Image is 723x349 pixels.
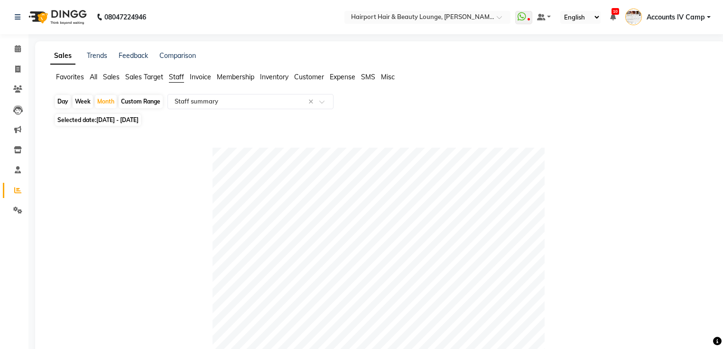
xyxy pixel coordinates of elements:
span: Favorites [56,73,84,81]
a: Sales [50,47,75,65]
span: Staff [169,73,184,81]
span: SMS [361,73,375,81]
a: 10 [610,13,616,21]
div: Week [73,95,93,108]
span: [DATE] - [DATE] [96,116,139,123]
span: Membership [217,73,254,81]
a: Comparison [159,51,196,60]
span: Sales Target [125,73,163,81]
span: Misc [381,73,395,81]
span: Expense [330,73,355,81]
a: Feedback [119,51,148,60]
span: All [90,73,97,81]
span: Accounts IV Camp [647,12,705,22]
a: Trends [87,51,107,60]
span: Sales [103,73,120,81]
span: Selected date: [55,114,141,126]
span: 10 [612,8,619,15]
span: Customer [294,73,324,81]
div: Custom Range [119,95,163,108]
span: Clear all [308,97,316,107]
img: Accounts IV Camp [625,9,642,25]
div: Month [95,95,117,108]
span: Invoice [190,73,211,81]
img: logo [24,4,89,30]
div: Day [55,95,71,108]
span: Inventory [260,73,288,81]
b: 08047224946 [104,4,146,30]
